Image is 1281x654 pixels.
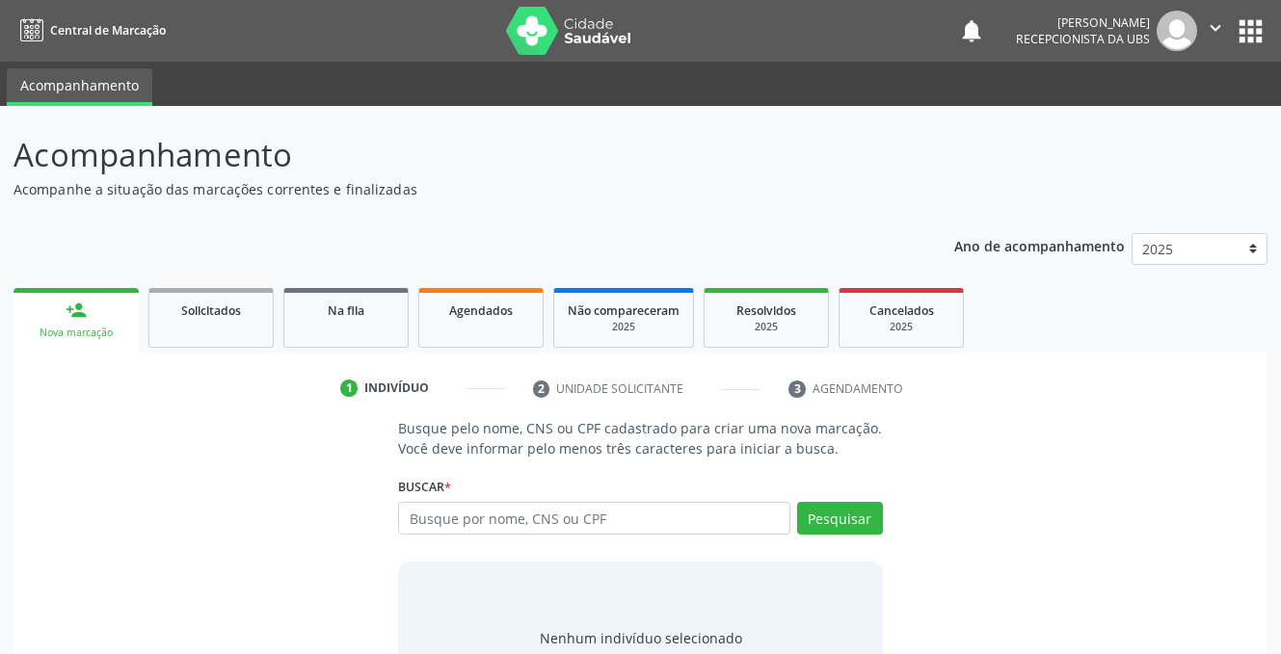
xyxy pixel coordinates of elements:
[1197,11,1234,51] button: 
[1016,14,1150,31] div: [PERSON_NAME]
[869,302,934,319] span: Cancelados
[1157,11,1197,51] img: img
[398,472,451,502] label: Buscar
[449,302,513,319] span: Agendados
[398,418,882,458] p: Busque pelo nome, CNS ou CPF cadastrado para criar uma nova marcação. Você deve informar pelo men...
[13,131,892,179] p: Acompanhamento
[568,320,680,334] div: 2025
[7,68,152,106] a: Acompanhamento
[718,320,814,334] div: 2025
[398,502,789,535] input: Busque por nome, CNS ou CPF
[1234,14,1268,48] button: apps
[340,379,358,397] div: 1
[540,628,742,648] div: Nenhum indivíduo selecionado
[181,302,241,319] span: Solicitados
[13,179,892,199] p: Acompanhe a situação das marcações correntes e finalizadas
[66,300,87,321] div: person_add
[328,302,364,319] span: Na fila
[1205,17,1226,39] i: 
[364,379,429,397] div: Indivíduo
[853,320,949,334] div: 2025
[954,233,1125,257] p: Ano de acompanhamento
[958,17,985,44] button: notifications
[27,326,125,340] div: Nova marcação
[50,22,166,39] span: Central de Marcação
[13,14,166,46] a: Central de Marcação
[797,502,883,535] button: Pesquisar
[736,302,796,319] span: Resolvidos
[568,302,680,319] span: Não compareceram
[1016,31,1150,47] span: Recepcionista da UBS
